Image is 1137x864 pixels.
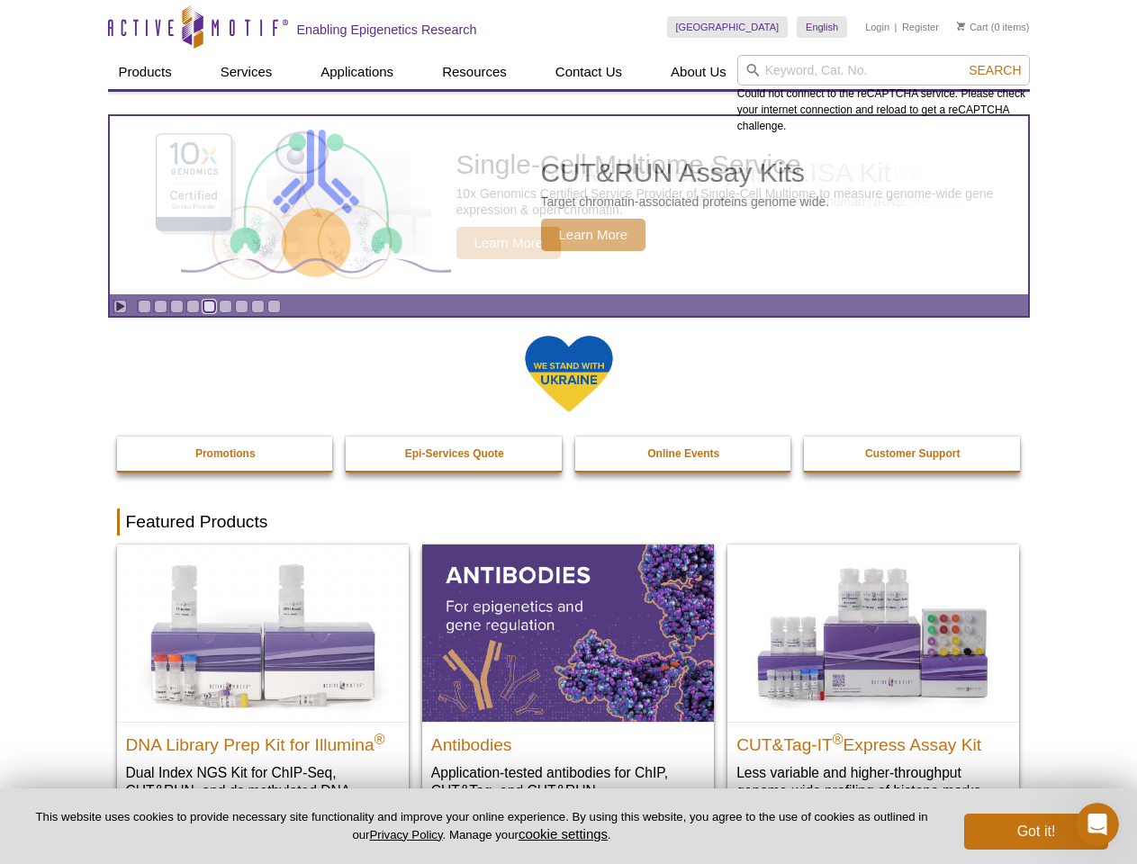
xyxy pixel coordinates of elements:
a: Toggle autoplay [113,300,127,313]
a: Go to slide 6 [219,300,232,313]
p: Less variable and higher-throughput genome-wide profiling of histone marks​. [736,763,1010,800]
strong: Promotions [195,447,256,460]
a: Go to slide 3 [170,300,184,313]
span: Search [969,63,1021,77]
img: DNA Library Prep Kit for Illumina [117,544,409,721]
sup: ® [374,731,385,746]
li: (0 items) [957,16,1030,38]
sup: ® [833,731,844,746]
button: Search [963,62,1026,78]
strong: Epi-Services Quote [405,447,504,460]
a: Epi-Services Quote [346,436,564,471]
h2: DNA Library Prep Kit for Illumina [126,727,400,754]
a: Go to slide 9 [267,300,281,313]
a: DNA Library Prep Kit for Illumina DNA Library Prep Kit for Illumina® Dual Index NGS Kit for ChIP-... [117,544,409,835]
a: Online Events [575,436,793,471]
a: Login [865,21,889,33]
p: Application-tested antibodies for ChIP, CUT&Tag, and CUT&RUN. [431,763,705,800]
p: Pre-loaded ready-to-use Tn5 transposomes and ATAC-Seq Buffer Set. [541,193,934,210]
a: All Antibodies Antibodies Application-tested antibodies for ChIP, CUT&Tag, and CUT&RUN. [422,544,714,817]
a: Promotions [117,436,335,471]
h2: 96-well ATAC-Seq [541,159,934,186]
a: Go to slide 8 [251,300,265,313]
a: Privacy Policy [369,828,442,841]
img: CUT&Tag-IT® Express Assay Kit [727,544,1019,721]
article: 96-well ATAC-Seq [110,116,1028,294]
img: We Stand With Ukraine [524,334,614,414]
img: Your Cart [957,22,965,31]
li: | [895,16,898,38]
a: Resources [431,55,518,89]
a: Products [108,55,183,89]
a: Go to slide 1 [138,300,151,313]
input: Keyword, Cat. No. [737,55,1030,85]
a: Contact Us [545,55,633,89]
a: CUT&Tag-IT® Express Assay Kit CUT&Tag-IT®Express Assay Kit Less variable and higher-throughput ge... [727,544,1019,817]
a: English [797,16,847,38]
iframe: Intercom live chat [1076,803,1119,846]
img: Active Motif Kit photo [203,138,429,273]
span: Learn More [541,219,646,251]
p: Dual Index NGS Kit for ChIP-Seq, CUT&RUN, and ds methylated DNA assays. [126,763,400,818]
a: Active Motif Kit photo 96-well ATAC-Seq Pre-loaded ready-to-use Tn5 transposomes and ATAC-Seq Buf... [110,116,1028,294]
button: cookie settings [519,826,608,841]
button: Got it! [964,814,1108,850]
a: Services [210,55,284,89]
h2: Enabling Epigenetics Research [297,22,477,38]
a: Cart [957,21,988,33]
a: [GEOGRAPHIC_DATA] [667,16,789,38]
a: Go to slide 4 [186,300,200,313]
a: Go to slide 7 [235,300,248,313]
h2: CUT&Tag-IT Express Assay Kit [736,727,1010,754]
img: All Antibodies [422,544,714,721]
a: Applications [310,55,404,89]
a: Go to slide 5 [203,300,216,313]
a: Go to slide 2 [154,300,167,313]
h2: Antibodies [431,727,705,754]
a: Customer Support [804,436,1022,471]
strong: Online Events [647,447,719,460]
a: Register [902,21,939,33]
h2: Featured Products [117,508,1021,535]
strong: Customer Support [865,447,960,460]
p: This website uses cookies to provide necessary site functionality and improve your online experie... [29,809,934,843]
div: Could not connect to the reCAPTCHA service. Please check your internet connection and reload to g... [737,55,1030,134]
a: About Us [660,55,737,89]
